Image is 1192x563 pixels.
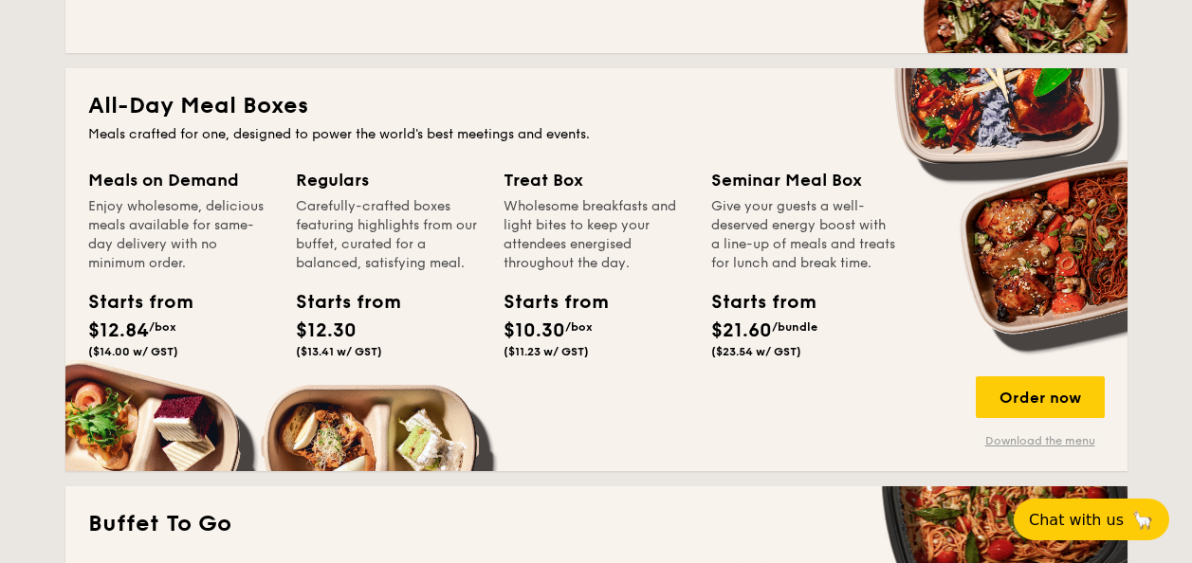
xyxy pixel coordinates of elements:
[296,197,481,273] div: Carefully-crafted boxes featuring highlights from our buffet, curated for a balanced, satisfying ...
[1014,499,1169,540] button: Chat with us🦙
[296,319,357,342] span: $12.30
[296,288,381,317] div: Starts from
[88,197,273,273] div: Enjoy wholesome, delicious meals available for same-day delivery with no minimum order.
[1131,509,1154,531] span: 🦙
[88,509,1105,539] h2: Buffet To Go
[711,288,797,317] div: Starts from
[296,345,382,358] span: ($13.41 w/ GST)
[711,345,801,358] span: ($23.54 w/ GST)
[296,167,481,193] div: Regulars
[149,320,176,334] span: /box
[88,288,174,317] div: Starts from
[504,345,589,358] span: ($11.23 w/ GST)
[976,433,1105,448] a: Download the menu
[772,320,817,334] span: /bundle
[976,376,1105,418] div: Order now
[88,345,178,358] span: ($14.00 w/ GST)
[711,319,772,342] span: $21.60
[565,320,593,334] span: /box
[711,197,896,273] div: Give your guests a well-deserved energy boost with a line-up of meals and treats for lunch and br...
[1029,511,1124,529] span: Chat with us
[88,167,273,193] div: Meals on Demand
[88,319,149,342] span: $12.84
[88,91,1105,121] h2: All-Day Meal Boxes
[504,197,688,273] div: Wholesome breakfasts and light bites to keep your attendees energised throughout the day.
[504,319,565,342] span: $10.30
[711,167,896,193] div: Seminar Meal Box
[88,125,1105,144] div: Meals crafted for one, designed to power the world's best meetings and events.
[504,288,589,317] div: Starts from
[504,167,688,193] div: Treat Box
